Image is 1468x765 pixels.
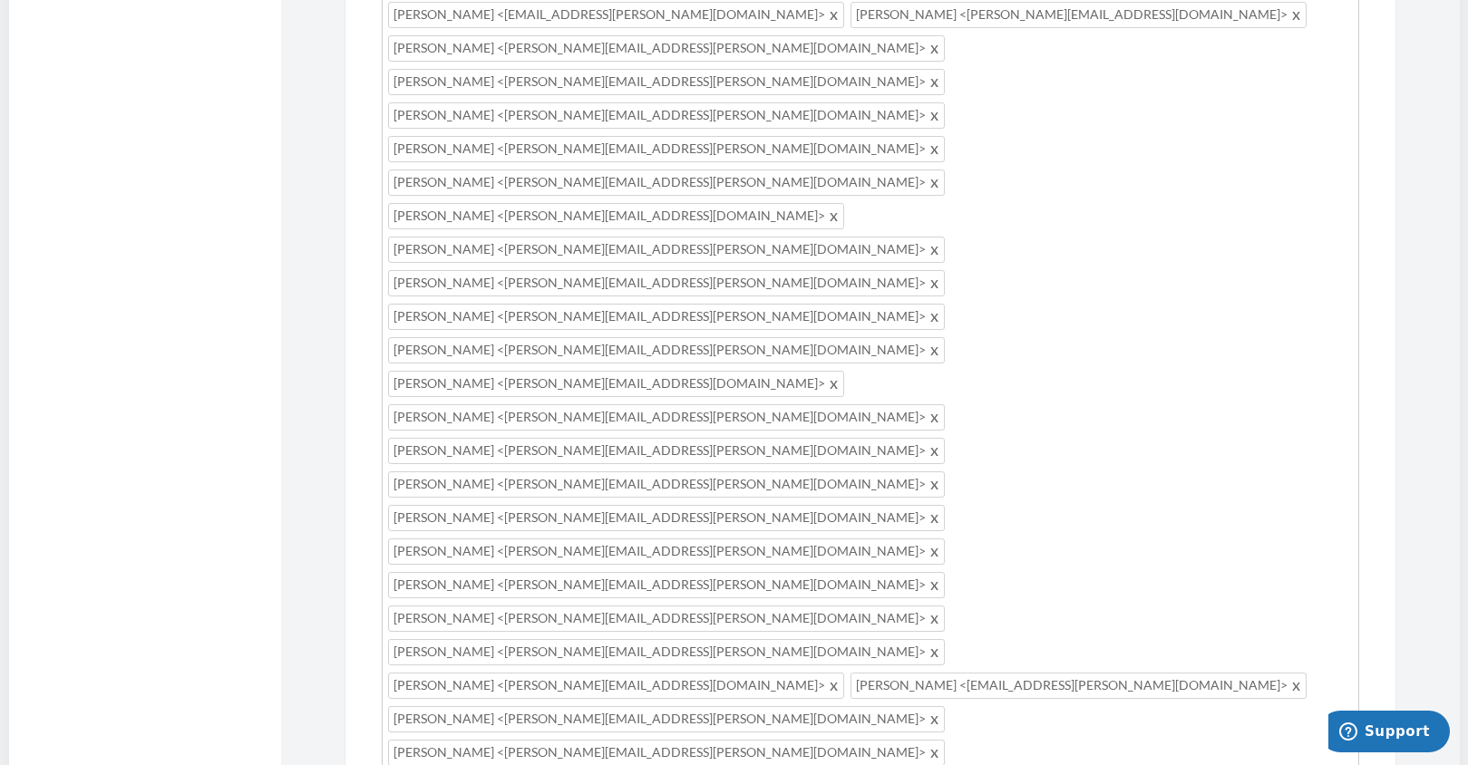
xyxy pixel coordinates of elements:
span: [PERSON_NAME] <[PERSON_NAME][EMAIL_ADDRESS][PERSON_NAME][DOMAIN_NAME]> [388,538,945,565]
span: [PERSON_NAME] <[PERSON_NAME][EMAIL_ADDRESS][PERSON_NAME][DOMAIN_NAME]> [388,605,945,632]
span: [PERSON_NAME] <[PERSON_NAME][EMAIL_ADDRESS][PERSON_NAME][DOMAIN_NAME]> [388,304,945,330]
iframe: Opens a widget where you can chat to one of our agents [1328,711,1450,756]
span: [PERSON_NAME] <[PERSON_NAME][EMAIL_ADDRESS][PERSON_NAME][DOMAIN_NAME]> [388,438,945,464]
span: [PERSON_NAME] <[PERSON_NAME][EMAIL_ADDRESS][DOMAIN_NAME]> [388,673,844,699]
span: [PERSON_NAME] <[PERSON_NAME][EMAIL_ADDRESS][PERSON_NAME][DOMAIN_NAME]> [388,69,945,95]
span: [PERSON_NAME] <[PERSON_NAME][EMAIL_ADDRESS][PERSON_NAME][DOMAIN_NAME]> [388,337,945,363]
span: [PERSON_NAME] <[PERSON_NAME][EMAIL_ADDRESS][PERSON_NAME][DOMAIN_NAME]> [388,102,945,129]
span: [PERSON_NAME] <[PERSON_NAME][EMAIL_ADDRESS][PERSON_NAME][DOMAIN_NAME]> [388,706,945,732]
span: [PERSON_NAME] <[PERSON_NAME][EMAIL_ADDRESS][PERSON_NAME][DOMAIN_NAME]> [388,505,945,531]
span: [PERSON_NAME] <[PERSON_NAME][EMAIL_ADDRESS][PERSON_NAME][DOMAIN_NAME]> [388,404,945,431]
span: [PERSON_NAME] <[PERSON_NAME][EMAIL_ADDRESS][PERSON_NAME][DOMAIN_NAME]> [388,237,945,263]
span: [PERSON_NAME] <[PERSON_NAME][EMAIL_ADDRESS][PERSON_NAME][DOMAIN_NAME]> [388,572,945,598]
span: [PERSON_NAME] <[EMAIL_ADDRESS][PERSON_NAME][DOMAIN_NAME]> [388,2,844,28]
span: [PERSON_NAME] <[PERSON_NAME][EMAIL_ADDRESS][PERSON_NAME][DOMAIN_NAME]> [388,639,945,665]
span: [PERSON_NAME] <[PERSON_NAME][EMAIL_ADDRESS][PERSON_NAME][DOMAIN_NAME]> [388,471,945,498]
span: [PERSON_NAME] <[PERSON_NAME][EMAIL_ADDRESS][PERSON_NAME][DOMAIN_NAME]> [388,35,945,62]
span: [PERSON_NAME] <[PERSON_NAME][EMAIL_ADDRESS][PERSON_NAME][DOMAIN_NAME]> [388,169,945,196]
span: [PERSON_NAME] <[PERSON_NAME][EMAIL_ADDRESS][DOMAIN_NAME]> [851,2,1307,28]
span: [PERSON_NAME] <[PERSON_NAME][EMAIL_ADDRESS][PERSON_NAME][DOMAIN_NAME]> [388,270,945,296]
span: [PERSON_NAME] <[PERSON_NAME][EMAIL_ADDRESS][DOMAIN_NAME]> [388,203,844,229]
span: [PERSON_NAME] <[EMAIL_ADDRESS][PERSON_NAME][DOMAIN_NAME]> [851,673,1307,699]
span: [PERSON_NAME] <[PERSON_NAME][EMAIL_ADDRESS][DOMAIN_NAME]> [388,371,844,397]
span: [PERSON_NAME] <[PERSON_NAME][EMAIL_ADDRESS][PERSON_NAME][DOMAIN_NAME]> [388,136,945,162]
